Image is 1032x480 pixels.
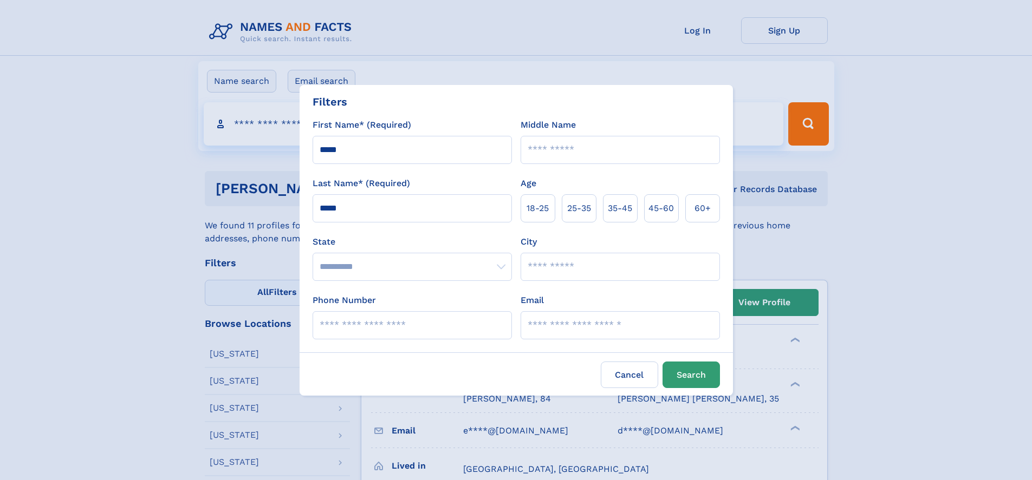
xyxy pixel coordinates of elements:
[601,361,658,388] label: Cancel
[648,202,674,215] span: 45‑60
[608,202,632,215] span: 35‑45
[521,294,544,307] label: Email
[313,119,411,131] label: First Name* (Required)
[567,202,591,215] span: 25‑35
[663,361,720,388] button: Search
[313,94,347,110] div: Filters
[313,177,410,190] label: Last Name* (Required)
[695,202,711,215] span: 60+
[521,235,537,248] label: City
[313,235,512,248] label: State
[521,177,536,190] label: Age
[521,119,576,131] label: Middle Name
[527,202,549,215] span: 18‑25
[313,294,376,307] label: Phone Number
